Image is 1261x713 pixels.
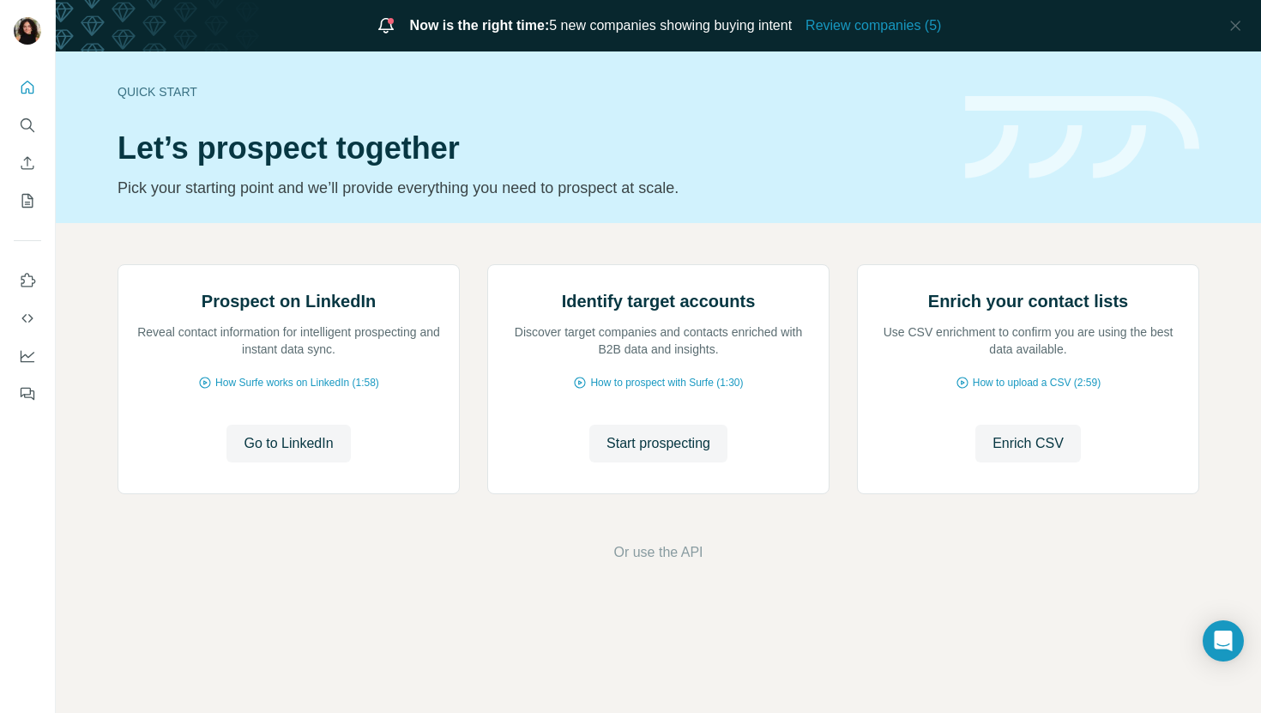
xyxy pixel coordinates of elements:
[928,289,1128,313] h2: Enrich your contact lists
[505,323,812,358] p: Discover target companies and contacts enriched with B2B data and insights.
[875,323,1181,358] p: Use CSV enrichment to confirm you are using the best data available.
[14,148,41,178] button: Enrich CSV
[993,433,1064,454] span: Enrich CSV
[606,433,710,454] span: Start prospecting
[14,378,41,409] button: Feedback
[1203,620,1244,662] div: Open Intercom Messenger
[589,425,727,462] button: Start prospecting
[118,131,944,166] h1: Let’s prospect together
[613,542,703,563] button: Or use the API
[14,17,41,45] img: Avatar
[202,289,376,313] h2: Prospect on LinkedIn
[590,375,743,390] span: How to prospect with Surfe (1:30)
[215,375,379,390] span: How Surfe works on LinkedIn (1:58)
[136,323,442,358] p: Reveal contact information for intelligent prospecting and instant data sync.
[14,110,41,141] button: Search
[562,289,756,313] h2: Identify target accounts
[118,83,944,100] div: Quick start
[118,176,944,200] p: Pick your starting point and we’ll provide everything you need to prospect at scale.
[14,185,41,216] button: My lists
[805,15,941,36] button: Review companies (5)
[965,96,1199,179] img: banner
[244,433,333,454] span: Go to LinkedIn
[975,425,1081,462] button: Enrich CSV
[14,303,41,334] button: Use Surfe API
[14,341,41,372] button: Dashboard
[410,18,550,33] span: Now is the right time:
[410,15,793,36] span: 5 new companies showing buying intent
[14,265,41,296] button: Use Surfe on LinkedIn
[973,375,1101,390] span: How to upload a CSV (2:59)
[14,72,41,103] button: Quick start
[226,425,350,462] button: Go to LinkedIn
